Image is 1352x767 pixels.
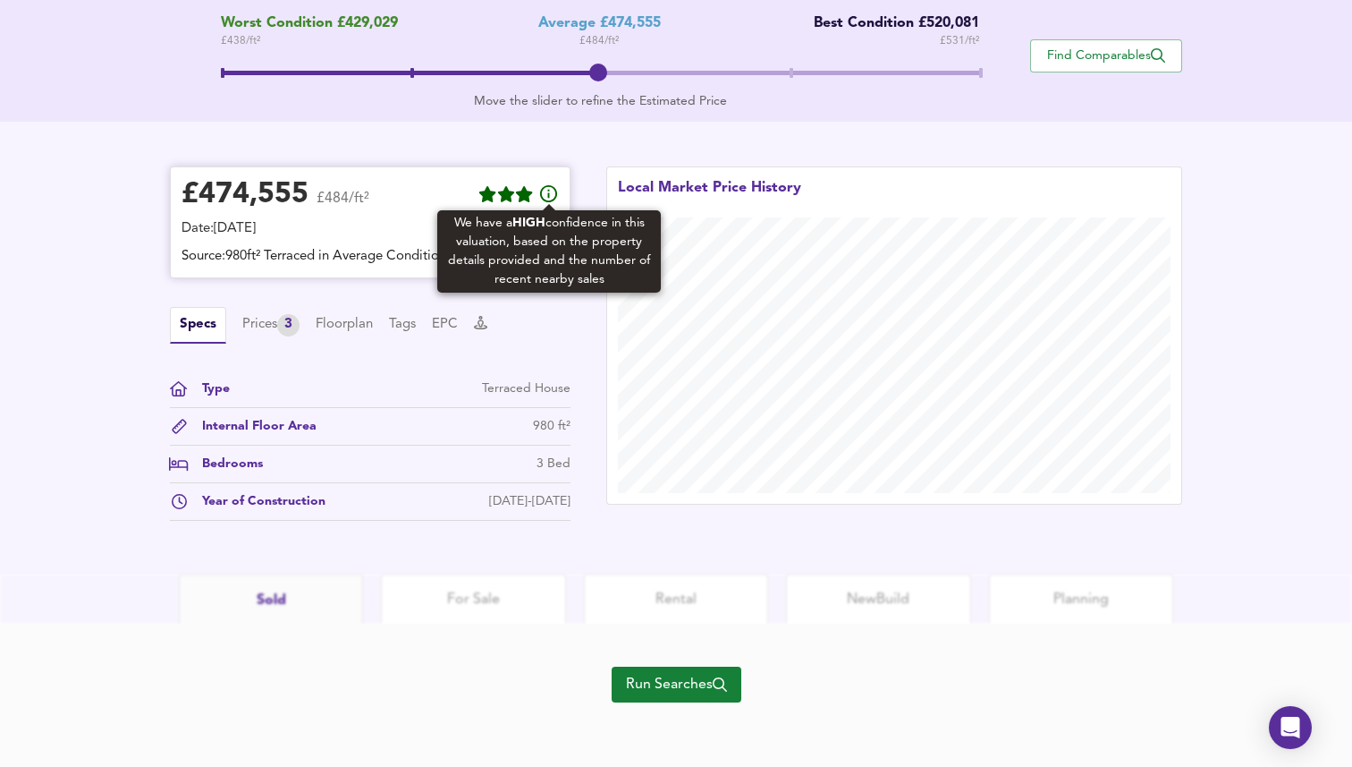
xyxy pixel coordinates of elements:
[221,32,398,50] span: £ 438 / ft²
[317,192,369,217] span: £484/ft²
[188,379,230,398] div: Type
[940,32,979,50] span: £ 531 / ft²
[182,182,308,209] div: £ 474,555
[188,492,325,511] div: Year of Construction
[612,667,741,703] button: Run Searches
[221,92,980,110] div: Move the slider to refine the Estimated Price
[432,315,458,335] button: EPC
[188,455,263,473] div: Bedrooms
[242,314,300,337] button: Prices3
[221,15,398,32] span: Worst Condition £429,029
[277,314,300,337] div: 3
[489,492,570,511] div: [DATE]-[DATE]
[182,247,559,267] div: Source: 980ft² Terraced in Average Condition
[316,315,373,335] button: Floorplan
[182,219,559,239] div: Date: [DATE]
[242,314,300,337] div: Prices
[1269,706,1312,749] div: Open Intercom Messenger
[533,417,570,436] div: 980 ft²
[537,455,570,473] div: 3 Bed
[1040,47,1172,64] span: Find Comparables
[1030,39,1182,72] button: Find Comparables
[482,379,570,398] div: Terraced House
[626,672,727,697] span: Run Searches
[538,15,661,32] div: Average £474,555
[618,178,801,217] div: Local Market Price History
[188,417,317,436] div: Internal Floor Area
[170,307,226,344] button: Specs
[579,32,619,50] span: £ 484 / ft²
[389,315,416,335] button: Tags
[800,15,979,32] div: Best Condition £520,081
